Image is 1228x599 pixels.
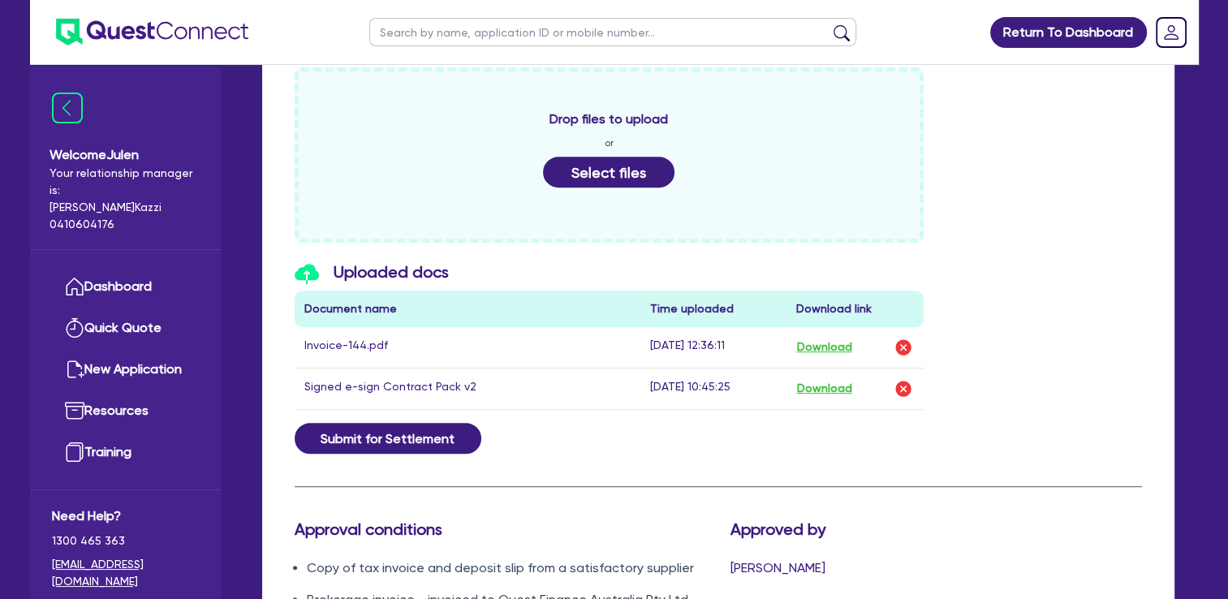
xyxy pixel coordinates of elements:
[52,506,199,526] span: Need Help?
[795,378,852,399] button: Download
[786,291,924,327] th: Download link
[52,308,199,349] a: Quick Quote
[640,327,786,368] td: [DATE] 12:36:11
[52,349,199,390] a: New Application
[549,110,668,129] span: Drop files to upload
[605,136,614,150] span: or
[1150,11,1192,54] a: Dropdown toggle
[50,165,201,233] span: Your relationship manager is: [PERSON_NAME] Kazzi 0410604176
[65,442,84,462] img: training
[52,532,199,549] span: 1300 465 363
[56,19,248,45] img: quest-connect-logo-blue
[640,368,786,409] td: [DATE] 10:45:25
[295,519,706,539] h3: Approval conditions
[52,390,199,432] a: Resources
[307,558,706,578] li: Copy of tax invoice and deposit slip from a satisfactory supplier
[795,337,852,358] button: Download
[369,18,856,46] input: Search by name, application ID or mobile number...
[52,266,199,308] a: Dashboard
[894,379,913,399] img: delete-icon
[990,17,1147,48] a: Return To Dashboard
[65,401,84,420] img: resources
[50,145,201,165] span: Welcome Julen
[543,157,674,187] button: Select files
[730,560,825,575] span: [PERSON_NAME]
[295,423,481,454] button: Submit for Settlement
[730,519,924,539] h3: Approved by
[52,432,199,473] a: Training
[52,556,199,590] a: [EMAIL_ADDRESS][DOMAIN_NAME]
[295,327,641,368] td: Invoice-144.pdf
[65,318,84,338] img: quick-quote
[65,360,84,379] img: new-application
[52,93,83,123] img: icon-menu-close
[640,291,786,327] th: Time uploaded
[295,368,641,409] td: Signed e-sign Contract Pack v2
[295,264,319,284] img: icon-upload
[295,291,641,327] th: Document name
[295,262,924,284] h3: Uploaded docs
[894,338,913,357] img: delete-icon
